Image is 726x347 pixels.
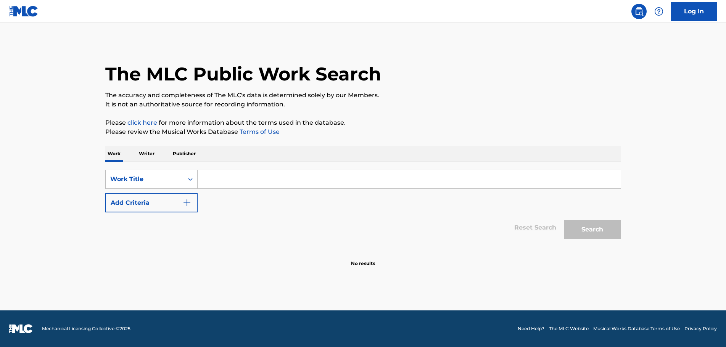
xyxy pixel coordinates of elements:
[238,128,280,135] a: Terms of Use
[9,6,39,17] img: MLC Logo
[105,146,123,162] p: Work
[688,310,726,347] iframe: Chat Widget
[593,325,680,332] a: Musical Works Database Terms of Use
[351,251,375,267] p: No results
[105,91,621,100] p: The accuracy and completeness of The MLC's data is determined solely by our Members.
[549,325,589,332] a: The MLC Website
[631,4,647,19] a: Public Search
[105,63,381,85] h1: The MLC Public Work Search
[9,324,33,333] img: logo
[105,100,621,109] p: It is not an authoritative source for recording information.
[654,7,663,16] img: help
[634,7,644,16] img: search
[171,146,198,162] p: Publisher
[651,4,666,19] div: Help
[137,146,157,162] p: Writer
[105,193,198,212] button: Add Criteria
[105,118,621,127] p: Please for more information about the terms used in the database.
[105,170,621,243] form: Search Form
[671,2,717,21] a: Log In
[127,119,157,126] a: click here
[684,325,717,332] a: Privacy Policy
[105,127,621,137] p: Please review the Musical Works Database
[42,325,130,332] span: Mechanical Licensing Collective © 2025
[518,325,544,332] a: Need Help?
[110,175,179,184] div: Work Title
[182,198,192,207] img: 9d2ae6d4665cec9f34b9.svg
